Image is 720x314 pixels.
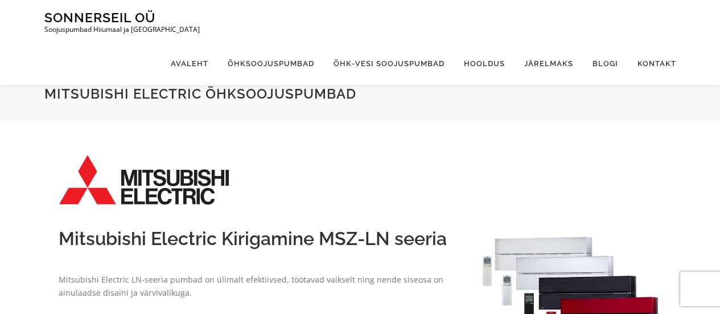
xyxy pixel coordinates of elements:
a: Sonnerseil OÜ [44,10,155,25]
a: Järelmaks [515,42,583,85]
a: Blogi [583,42,628,85]
span: Mitsubishi Electric Kirigamine MSZ-LN seeria [59,228,447,249]
a: Õhksoojuspumbad [218,42,324,85]
a: Hooldus [454,42,515,85]
a: Õhk-vesi soojuspumbad [324,42,454,85]
h1: Mitsubishi Electric õhksoojuspumbad [44,85,676,103]
a: Avaleht [161,42,218,85]
p: Soojuspumbad Hiiumaal ja [GEOGRAPHIC_DATA] [44,26,200,34]
a: Kontakt [628,42,676,85]
img: Mitsubishi_Electric_logo.svg [59,154,229,205]
p: Mitsubishi Electric LN-seeria pumbad on ülimalt efektiivsed, töötavad vaikselt ning nende siseosa... [59,273,453,300]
